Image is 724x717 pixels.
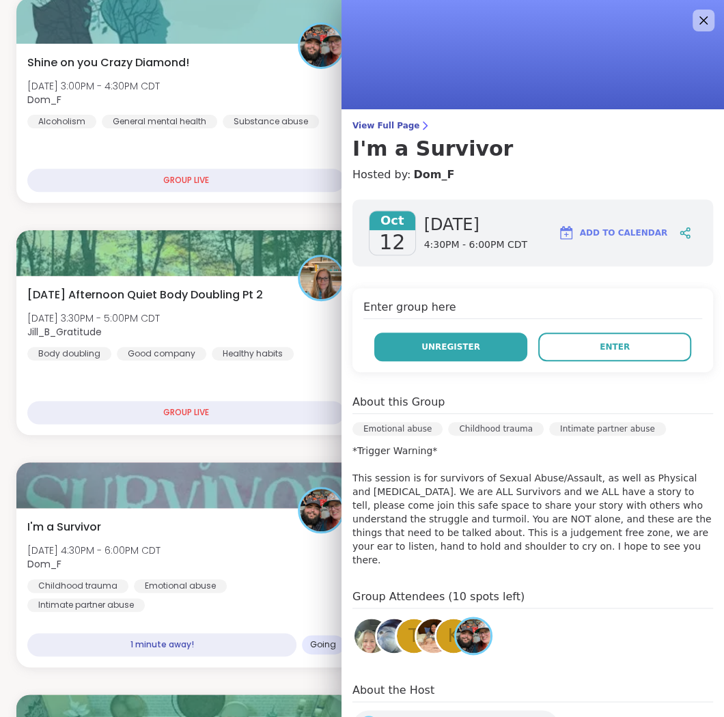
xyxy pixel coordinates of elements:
[27,325,102,339] b: Jill_B_Gratitude
[352,682,713,702] h4: About the Host
[102,115,217,128] div: General mental health
[352,120,713,161] a: View Full PageI'm a Survivor
[27,598,145,612] div: Intimate partner abuse
[421,341,480,353] span: Unregister
[370,211,415,230] span: Oct
[415,617,453,655] a: ahyun827
[352,422,443,436] div: Emotional abuse
[300,25,342,67] img: Dom_F
[27,557,61,571] b: Dom_F
[448,422,544,436] div: Childhood trauma
[352,617,391,655] a: elianaahava2022
[27,401,344,424] div: GROUP LIVE
[363,299,702,319] h4: Enter group here
[27,93,61,107] b: Dom_F
[558,225,574,241] img: ShareWell Logomark
[27,347,111,361] div: Body doubling
[454,617,492,655] a: Dom_F
[27,544,161,557] span: [DATE] 4:30PM - 6:00PM CDT
[377,619,411,653] img: Jinna
[117,347,206,361] div: Good company
[456,619,490,653] img: Dom_F
[27,311,160,325] span: [DATE] 3:30PM - 5:00PM CDT
[27,55,189,71] span: Shine on you Crazy Diamond!
[538,333,691,361] button: Enter
[424,214,527,236] span: [DATE]
[352,444,713,567] p: *Trigger Warning* This session is for survivors of Sexual Abuse/Assault, as well as Physical and ...
[352,589,713,608] h4: Group Attendees (10 spots left)
[600,341,630,353] span: Enter
[549,422,666,436] div: Intimate partner abuse
[352,137,713,161] h3: I'm a Survivor
[223,115,319,128] div: Substance abuse
[27,115,96,128] div: Alcoholism
[27,169,344,192] div: GROUP LIVE
[352,394,445,410] h4: About this Group
[424,238,527,252] span: 4:30PM - 6:00PM CDT
[352,167,713,183] h4: Hosted by:
[27,79,160,93] span: [DATE] 3:00PM - 4:30PM CDT
[134,579,227,593] div: Emotional abuse
[300,489,342,531] img: Dom_F
[27,579,128,593] div: Childhood trauma
[413,167,454,183] a: Dom_F
[434,617,473,655] a: k
[352,120,713,131] span: View Full Page
[374,333,527,361] button: Unregister
[379,230,405,255] span: 12
[300,257,342,299] img: Jill_B_Gratitude
[354,619,389,653] img: elianaahava2022
[417,619,451,653] img: ahyun827
[27,633,296,656] div: 1 minute away!
[27,519,101,535] span: I'm a Survivor
[375,617,413,655] a: Jinna
[552,216,673,249] button: Add to Calendar
[27,287,263,303] span: [DATE] Afternoon Quiet Body Doubling Pt 2
[447,623,459,649] span: k
[310,639,336,650] span: Going
[395,617,433,655] a: t
[580,227,667,239] span: Add to Calendar
[408,623,419,649] span: t
[212,347,294,361] div: Healthy habits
